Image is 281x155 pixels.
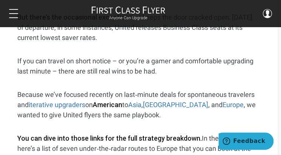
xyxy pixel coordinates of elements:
[93,101,122,109] strong: American
[17,134,202,142] strong: You can dive into those links for the full strategy breakdown.
[218,132,273,151] iframe: Opens a widget where you can find more information
[143,101,208,109] a: [GEOGRAPHIC_DATA]
[17,56,257,76] p: If you can travel on short notice – or you’re a gamer and comfortable upgrading last minute – the...
[91,6,165,21] a: First Class FlyerAnyone Can Upgrade
[223,101,244,109] a: Europe
[17,12,257,43] p: that keeps the door cracked open: [DATE] of departure, in some instances, United releases Busines...
[29,101,85,109] a: iterative upgraders
[128,101,141,109] a: Asia
[91,6,165,14] img: First Class Flyer
[91,15,165,21] small: Anyone Can Upgrade
[17,89,257,120] p: Because we’ve focused recently on last‑minute deals for spontaneous travelers and on to , , and ,...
